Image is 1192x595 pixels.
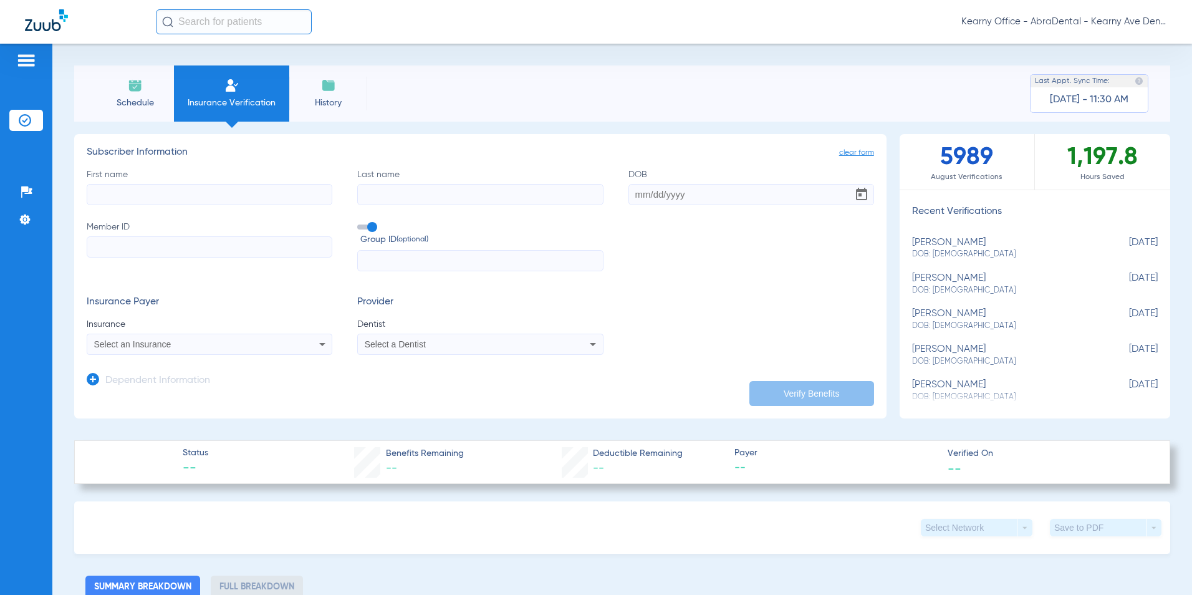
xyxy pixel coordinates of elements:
[87,147,874,159] h3: Subscriber Information
[162,16,173,27] img: Search Icon
[1130,535,1192,595] iframe: Chat Widget
[961,16,1167,28] span: Kearny Office - AbraDental - Kearny Ave Dental, LLC - Kearny General
[87,296,332,309] h3: Insurance Payer
[912,344,1095,367] div: [PERSON_NAME]
[628,184,874,205] input: DOBOpen calendar
[87,318,332,331] span: Insurance
[224,78,239,93] img: Manual Insurance Verification
[183,460,208,478] span: --
[357,168,603,205] label: Last name
[734,447,937,460] span: Payer
[357,318,603,331] span: Dentist
[386,463,397,474] span: --
[1095,308,1158,331] span: [DATE]
[25,9,68,31] img: Zuub Logo
[357,184,603,205] input: Last name
[912,379,1095,402] div: [PERSON_NAME]
[94,339,171,349] span: Select an Insurance
[912,273,1095,296] div: [PERSON_NAME]
[948,462,961,475] span: --
[357,296,603,309] h3: Provider
[1035,171,1170,183] span: Hours Saved
[87,184,332,205] input: First name
[128,78,143,93] img: Schedule
[1035,134,1170,190] div: 1,197.8
[105,375,210,387] h3: Dependent Information
[912,237,1095,260] div: [PERSON_NAME]
[183,447,208,460] span: Status
[87,236,332,258] input: Member ID
[628,168,874,205] label: DOB
[1050,94,1128,106] span: [DATE] - 11:30 AM
[1095,344,1158,367] span: [DATE]
[105,97,165,109] span: Schedule
[299,97,358,109] span: History
[912,321,1095,332] span: DOB: [DEMOGRAPHIC_DATA]
[183,97,280,109] span: Insurance Verification
[1095,237,1158,260] span: [DATE]
[321,78,336,93] img: History
[1035,75,1110,87] span: Last Appt. Sync Time:
[900,206,1170,218] h3: Recent Verifications
[386,447,464,460] span: Benefits Remaining
[1135,77,1143,85] img: last sync help info
[16,53,36,68] img: hamburger-icon
[734,460,937,476] span: --
[912,356,1095,367] span: DOB: [DEMOGRAPHIC_DATA]
[1095,273,1158,296] span: [DATE]
[912,249,1095,260] span: DOB: [DEMOGRAPHIC_DATA]
[156,9,312,34] input: Search for patients
[593,463,604,474] span: --
[87,221,332,272] label: Member ID
[360,233,603,246] span: Group ID
[397,233,428,246] small: (optional)
[912,285,1095,296] span: DOB: [DEMOGRAPHIC_DATA]
[1095,379,1158,402] span: [DATE]
[593,447,683,460] span: Deductible Remaining
[365,339,426,349] span: Select a Dentist
[839,147,874,159] span: clear form
[87,168,332,205] label: First name
[749,381,874,406] button: Verify Benefits
[900,171,1034,183] span: August Verifications
[948,447,1150,460] span: Verified On
[912,308,1095,331] div: [PERSON_NAME]
[849,182,874,207] button: Open calendar
[900,134,1035,190] div: 5989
